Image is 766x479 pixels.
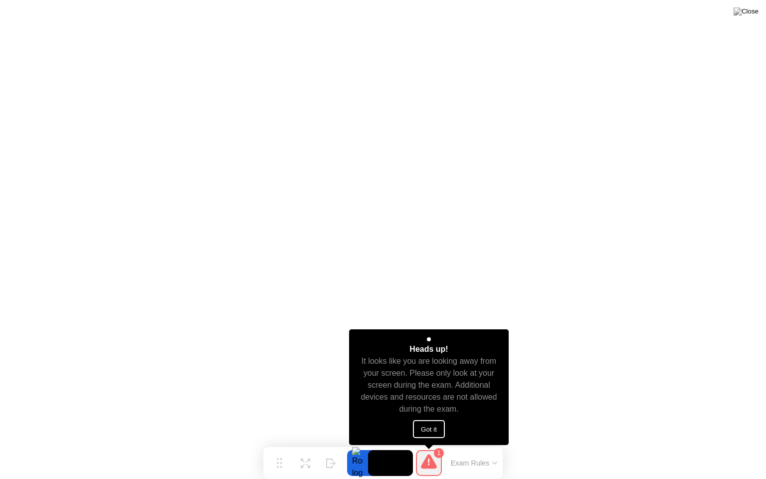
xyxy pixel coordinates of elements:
img: Close [734,7,759,15]
div: It looks like you are looking away from your screen. Please only look at your screen during the e... [358,355,500,415]
div: Heads up! [409,343,448,355]
div: 1 [434,448,444,458]
button: Got it [413,420,445,438]
button: Exam Rules [448,459,501,468]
